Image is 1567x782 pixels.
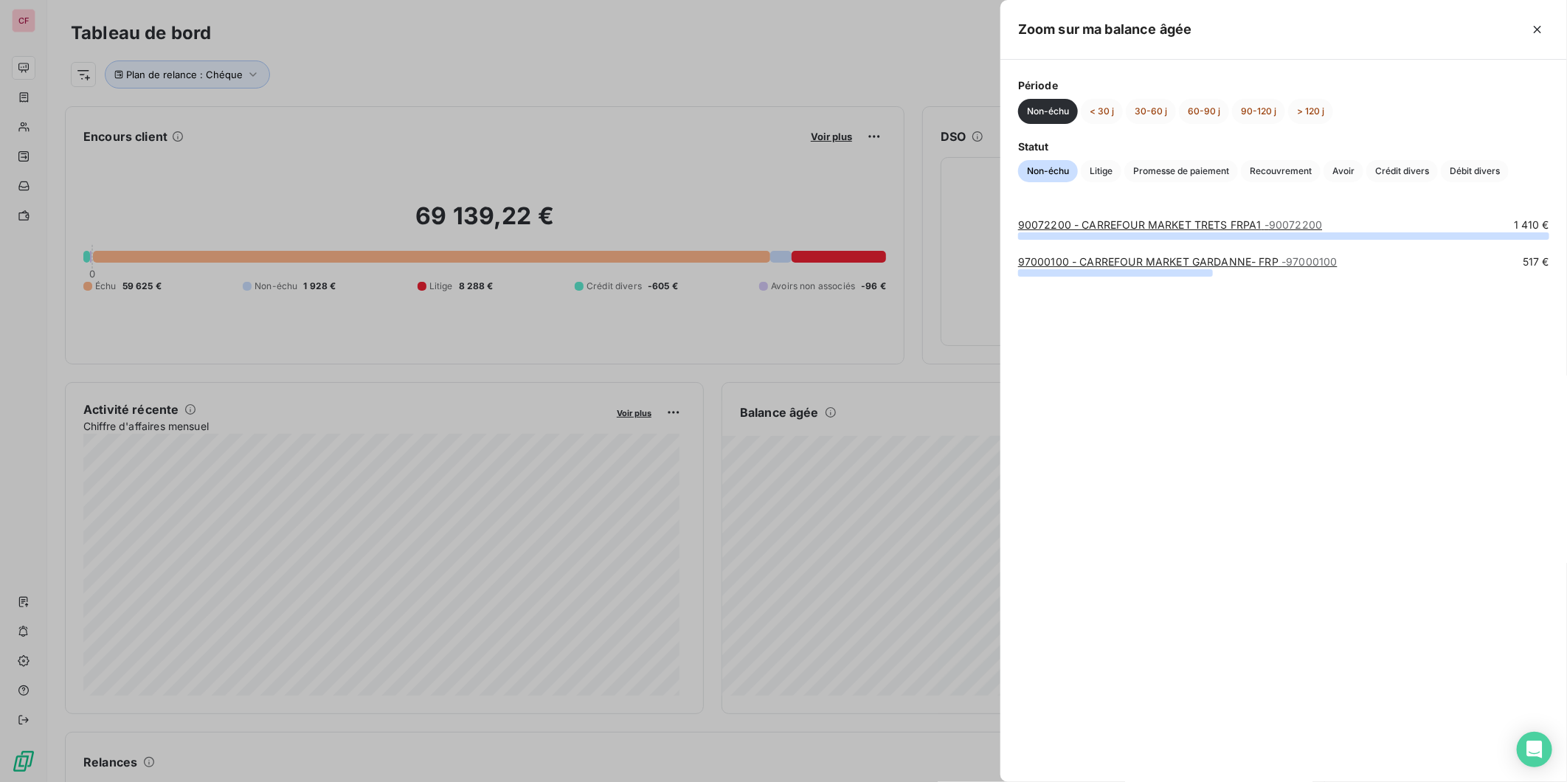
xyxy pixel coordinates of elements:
[1018,160,1078,182] button: Non-échu
[1018,99,1078,124] button: Non-échu
[1179,99,1229,124] button: 60-90 j
[1265,218,1322,231] span: - 90072200
[1018,139,1549,154] span: Statut
[1232,99,1285,124] button: 90-120 j
[1126,99,1176,124] button: 30-60 j
[1288,99,1333,124] button: > 120 j
[1081,99,1123,124] button: < 30 j
[1514,218,1549,232] span: 1 410 €
[1241,160,1321,182] button: Recouvrement
[1081,160,1121,182] button: Litige
[1324,160,1363,182] button: Avoir
[1517,732,1552,767] div: Open Intercom Messenger
[1018,77,1549,93] span: Période
[1018,19,1192,40] h5: Zoom sur ma balance âgée
[1281,255,1337,268] span: - 97000100
[1441,160,1509,182] button: Débit divers
[1124,160,1238,182] button: Promesse de paiement
[1018,218,1322,231] a: 90072200 - CARREFOUR MARKET TRETS FRPA1
[1366,160,1438,182] button: Crédit divers
[1018,255,1338,268] a: 97000100 - CARREFOUR MARKET GARDANNE- FRP
[1523,255,1549,269] span: 517 €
